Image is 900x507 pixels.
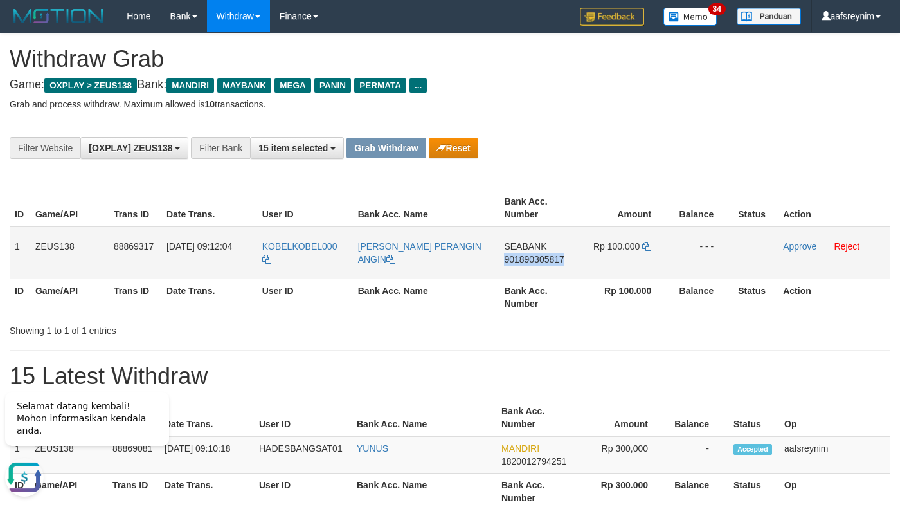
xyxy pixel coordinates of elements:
th: Op [779,400,890,436]
span: KOBELKOBEL000 [262,241,337,252]
span: Copy 1820012794251 to clipboard [501,456,566,466]
span: MANDIRI [166,78,214,93]
th: Amount [575,400,667,436]
th: Balance [667,400,728,436]
td: Rp 300,000 [575,436,667,474]
td: 1 [10,226,30,279]
th: Balance [670,190,733,226]
th: Status [733,279,778,315]
span: 34 [708,3,726,15]
span: Rp 100.000 [593,241,640,252]
strong: 10 [204,99,215,109]
th: Bank Acc. Name [353,190,500,226]
th: Action [778,190,890,226]
span: [DATE] 09:12:04 [166,241,232,252]
th: Balance [670,279,733,315]
th: ID [10,279,30,315]
th: Rp 100.000 [577,279,670,315]
span: Accepted [733,444,772,455]
a: YUNUS [357,443,388,454]
th: Game/API [30,279,109,315]
span: MANDIRI [501,443,539,454]
button: 15 item selected [250,137,344,159]
span: PANIN [314,78,351,93]
a: [PERSON_NAME] PERANGIN ANGIN [358,241,482,264]
h1: Withdraw Grab [10,46,890,72]
th: Trans ID [109,190,161,226]
a: Copy 100000 to clipboard [642,241,651,252]
button: Open LiveChat chat widget [5,77,44,116]
th: Game/API [30,190,109,226]
th: Date Trans. [161,190,257,226]
th: Bank Acc. Name [353,279,500,315]
th: Bank Acc. Number [499,279,577,315]
a: Reject [834,241,860,252]
th: Status [733,190,778,226]
th: Bank Acc. Number [496,400,575,436]
button: Grab Withdraw [346,138,426,158]
a: Approve [783,241,816,252]
button: [OXPLAY] ZEUS138 [80,137,188,159]
h4: Game: Bank: [10,78,890,91]
td: - [667,436,728,474]
span: [OXPLAY] ZEUS138 [89,143,172,153]
th: User ID [257,190,353,226]
span: 88869317 [114,241,154,252]
th: Trans ID [109,279,161,315]
th: Date Trans. [159,400,254,436]
th: ID [10,190,30,226]
td: HADESBANGSAT01 [254,436,352,474]
td: aafsreynim [779,436,890,474]
div: Filter Website [10,137,80,159]
span: MAYBANK [217,78,271,93]
p: Grab and process withdraw. Maximum allowed is transactions. [10,98,890,111]
th: Bank Acc. Number [499,190,577,226]
div: Showing 1 to 1 of 1 entries [10,319,365,337]
span: ... [410,78,427,93]
div: Filter Bank [191,137,250,159]
img: Button%20Memo.svg [663,8,717,26]
span: Selamat datang kembali! Mohon informasikan kendala anda. [17,20,146,55]
th: User ID [257,279,353,315]
h1: 15 Latest Withdraw [10,364,890,389]
span: PERMATA [354,78,406,93]
td: - - - [670,226,733,279]
img: panduan.png [737,8,801,25]
a: KOBELKOBEL000 [262,241,337,264]
span: 15 item selected [258,143,328,153]
img: Feedback.jpg [580,8,644,26]
th: Bank Acc. Name [352,400,496,436]
th: Amount [577,190,670,226]
td: ZEUS138 [30,226,109,279]
th: User ID [254,400,352,436]
img: MOTION_logo.png [10,6,107,26]
td: [DATE] 09:10:18 [159,436,254,474]
span: OXPLAY > ZEUS138 [44,78,137,93]
span: Copy 901890305817 to clipboard [504,254,564,264]
span: MEGA [274,78,311,93]
th: Action [778,279,890,315]
th: Date Trans. [161,279,257,315]
th: Status [728,400,779,436]
button: Reset [429,138,478,158]
span: SEABANK [504,241,546,252]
